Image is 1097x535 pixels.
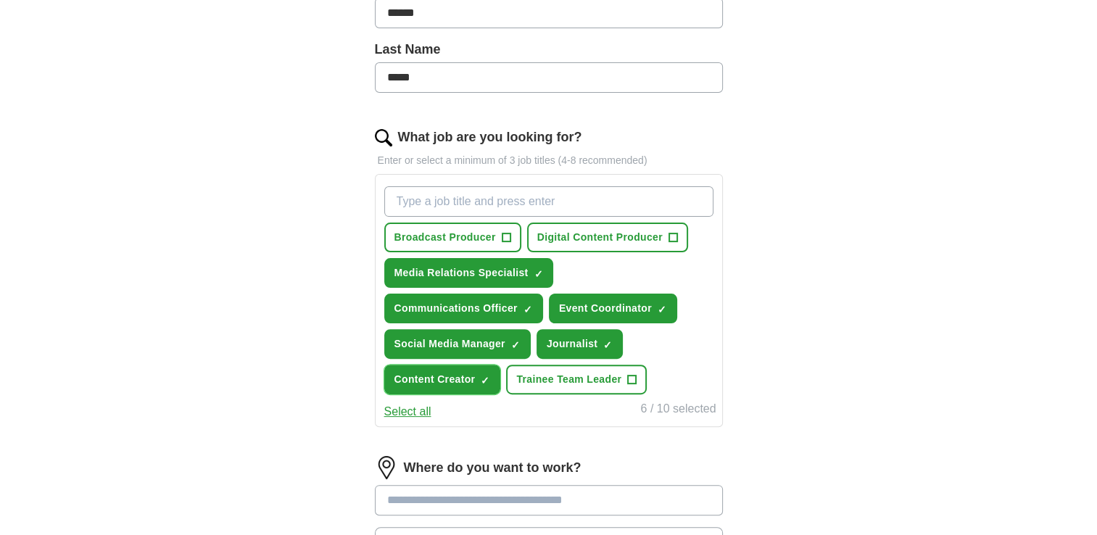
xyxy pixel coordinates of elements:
[523,304,532,315] span: ✓
[404,458,581,478] label: Where do you want to work?
[384,223,521,252] button: Broadcast Producer
[384,365,501,394] button: Content Creator✓
[516,372,621,387] span: Trainee Team Leader
[384,403,431,420] button: Select all
[534,268,542,280] span: ✓
[658,304,666,315] span: ✓
[394,372,476,387] span: Content Creator
[375,40,723,59] label: Last Name
[384,329,531,359] button: Social Media Manager✓
[384,186,713,217] input: Type a job title and press enter
[375,456,398,479] img: location.png
[394,265,529,281] span: Media Relations Specialist
[549,294,677,323] button: Event Coordinator✓
[481,375,489,386] span: ✓
[547,336,597,352] span: Journalist
[384,294,543,323] button: Communications Officer✓
[511,339,520,351] span: ✓
[506,365,647,394] button: Trainee Team Leader
[384,258,554,288] button: Media Relations Specialist✓
[603,339,612,351] span: ✓
[394,301,518,316] span: Communications Officer
[537,230,663,245] span: Digital Content Producer
[537,329,623,359] button: Journalist✓
[375,153,723,168] p: Enter or select a minimum of 3 job titles (4-8 recommended)
[559,301,652,316] span: Event Coordinator
[640,400,716,420] div: 6 / 10 selected
[527,223,688,252] button: Digital Content Producer
[394,336,505,352] span: Social Media Manager
[375,129,392,146] img: search.png
[398,128,582,147] label: What job are you looking for?
[394,230,496,245] span: Broadcast Producer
